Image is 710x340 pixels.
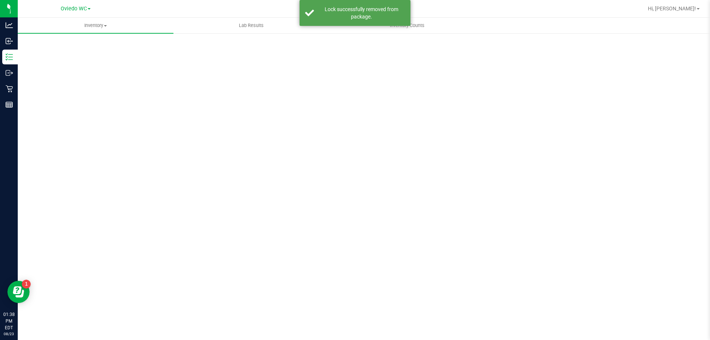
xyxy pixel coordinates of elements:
[22,280,31,289] iframe: Resource center unread badge
[6,85,13,92] inline-svg: Retail
[229,22,274,29] span: Lab Results
[61,6,87,12] span: Oviedo WC
[3,331,14,337] p: 08/23
[318,6,405,20] div: Lock successfully removed from package.
[6,101,13,108] inline-svg: Reports
[6,37,13,45] inline-svg: Inbound
[18,18,173,33] a: Inventory
[6,21,13,29] inline-svg: Analytics
[3,311,14,331] p: 01:38 PM EDT
[7,281,30,303] iframe: Resource center
[648,6,696,11] span: Hi, [PERSON_NAME]!
[18,22,173,29] span: Inventory
[173,18,329,33] a: Lab Results
[6,69,13,77] inline-svg: Outbound
[6,53,13,61] inline-svg: Inventory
